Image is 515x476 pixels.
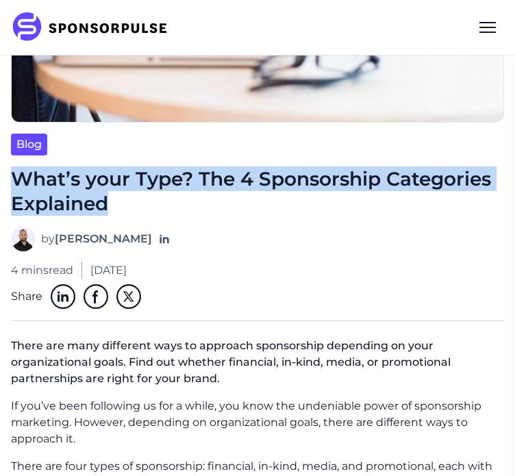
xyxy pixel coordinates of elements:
[11,398,504,447] p: If you’ve been following us for a while, you know the undeniable power of sponsorship marketing. ...
[11,12,177,42] img: SponsorPulse
[51,284,75,309] img: Linkedin
[90,262,127,279] span: [DATE]
[55,232,152,245] strong: [PERSON_NAME]
[116,284,141,309] img: Twitter
[471,11,504,44] div: Menu
[11,262,73,279] span: 4 mins read
[11,332,504,398] p: There are many different ways to approach sponsorship depending on your organizational goals. Fin...
[41,231,152,247] span: by
[84,284,108,309] img: Facebook
[158,232,171,246] a: Follow on LinkedIn
[447,410,515,476] iframe: Chat Widget
[11,166,504,216] h1: What’s your Type? The 4 Sponsorship Categories Explained
[11,227,36,251] img: Eddy Sidani
[11,288,42,305] span: Share
[11,134,47,155] a: Blog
